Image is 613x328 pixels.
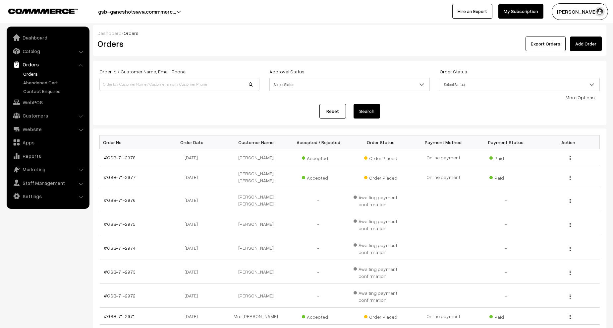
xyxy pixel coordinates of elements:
button: gsb-ganeshotsava.commmerc… [75,3,199,20]
td: - [474,188,537,212]
a: Add Order [570,37,602,51]
th: Order No [100,135,162,149]
button: Search [354,104,380,119]
a: Apps [8,136,87,148]
a: Staff Management [8,177,87,189]
a: Abandoned Cart [22,79,87,86]
td: - [474,284,537,308]
label: Approval Status [269,68,305,75]
td: [DATE] [162,188,225,212]
h2: Orders [97,39,259,49]
span: Select Status [269,78,429,91]
a: #GSB-71-2977 [104,174,136,180]
span: Orders [124,30,139,36]
a: #GSB-71-2973 [104,269,136,275]
td: Online payment [412,308,475,325]
td: [DATE] [162,212,225,236]
span: Select Status [440,79,599,90]
label: Order Id / Customer Name, Email, Phone [99,68,186,75]
td: [DATE] [162,149,225,166]
a: #GSB-71-2976 [104,197,136,203]
span: Paid [489,312,523,320]
a: #GSB-71-2975 [104,221,136,227]
span: Accepted [302,312,335,320]
td: - [287,236,350,260]
span: Awaiting payment confirmation [354,192,408,208]
th: Accepted / Rejected [287,135,350,149]
span: Select Status [270,79,429,90]
span: Order Placed [364,312,397,320]
span: Awaiting payment confirmation [354,216,408,232]
img: COMMMERCE [8,9,78,14]
input: Order Id / Customer Name / Customer Email / Customer Phone [99,78,259,91]
td: [DATE] [162,236,225,260]
span: Accepted [302,173,335,181]
td: - [474,236,537,260]
a: Orders [22,70,87,77]
div: / [97,30,602,37]
a: Contact Enquires [22,88,87,95]
a: #GSB-71-2972 [104,293,136,298]
span: Paid [489,153,523,162]
span: Awaiting payment confirmation [354,264,408,280]
img: Menu [570,315,571,319]
img: Menu [570,176,571,180]
td: [PERSON_NAME] [225,236,287,260]
th: Payment Method [412,135,475,149]
a: Dashboard [8,32,87,43]
span: Order Placed [364,153,397,162]
td: [PERSON_NAME] [225,149,287,166]
td: [PERSON_NAME] [PERSON_NAME] [225,166,287,188]
td: [PERSON_NAME] [PERSON_NAME] [225,188,287,212]
td: [PERSON_NAME] [225,260,287,284]
td: - [474,212,537,236]
th: Customer Name [225,135,287,149]
img: user [595,7,605,17]
a: More Options [566,95,595,100]
span: Awaiting payment confirmation [354,288,408,303]
td: [DATE] [162,260,225,284]
a: Reset [319,104,346,119]
button: [PERSON_NAME] [552,3,608,20]
a: Marketing [8,163,87,175]
img: Menu [570,294,571,299]
a: My Subscription [498,4,543,19]
a: Reports [8,150,87,162]
a: WebPOS [8,96,87,108]
td: [PERSON_NAME] [225,284,287,308]
td: Online payment [412,166,475,188]
td: Online payment [412,149,475,166]
button: Export Orders [526,37,566,51]
span: Paid [489,173,523,181]
td: [DATE] [162,284,225,308]
th: Payment Status [474,135,537,149]
img: Menu [570,247,571,251]
td: - [287,284,350,308]
a: Settings [8,190,87,202]
label: Order Status [440,68,467,75]
th: Order Status [350,135,412,149]
a: Catalog [8,45,87,57]
a: COMMMERCE [8,7,66,15]
a: #GSB-71-2971 [104,313,135,319]
td: - [287,212,350,236]
a: Orders [8,58,87,70]
a: Customers [8,110,87,122]
a: Hire an Expert [452,4,492,19]
img: Menu [570,199,571,203]
span: Awaiting payment confirmation [354,240,408,256]
a: #GSB-71-2978 [104,155,136,160]
td: - [287,260,350,284]
td: Mrs [PERSON_NAME] [225,308,287,325]
span: Select Status [440,78,600,91]
img: Menu [570,271,571,275]
a: Dashboard [97,30,122,36]
img: Menu [570,223,571,227]
td: [DATE] [162,166,225,188]
td: - [474,260,537,284]
td: [PERSON_NAME] [225,212,287,236]
img: Menu [570,156,571,160]
a: Website [8,123,87,135]
td: [DATE] [162,308,225,325]
th: Action [537,135,600,149]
